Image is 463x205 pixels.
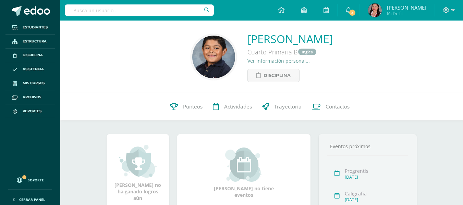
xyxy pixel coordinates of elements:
[23,108,41,114] span: Reportes
[210,148,278,198] div: [PERSON_NAME] no tiene eventos
[5,62,55,76] a: Asistencia
[345,190,406,197] div: Caligrafía
[327,143,408,150] div: Eventos próximos
[5,21,55,35] a: Estudiantes
[264,69,291,82] span: Disciplina
[28,178,44,182] span: Soporte
[307,93,355,120] a: Contactos
[349,9,356,16] span: 3
[5,49,55,63] a: Disciplina
[65,4,214,16] input: Busca un usuario...
[5,76,55,90] a: Mis cursos
[345,197,406,203] div: [DATE]
[192,36,235,78] img: 187148d7ff31fe382553e00049bfce90.png
[387,10,426,16] span: Mi Perfil
[5,35,55,49] a: Estructura
[8,171,52,188] a: Soporte
[113,144,162,201] div: [PERSON_NAME] no ha ganado logros aún
[23,94,41,100] span: Archivos
[274,103,302,111] span: Trayectoria
[23,80,45,86] span: Mis cursos
[247,57,310,64] a: Ver información personal...
[368,3,382,17] img: 316256233fc5d05bd520c6ab6e96bb4a.png
[23,66,44,72] span: Asistencia
[225,148,263,182] img: event_small.png
[387,4,426,11] span: [PERSON_NAME]
[183,103,203,111] span: Punteos
[257,93,307,120] a: Trayectoria
[345,168,406,174] div: Progrentis
[224,103,252,111] span: Actividades
[19,197,45,202] span: Cerrar panel
[5,104,55,118] a: Reportes
[23,39,47,44] span: Estructura
[23,25,48,30] span: Estudiantes
[298,49,316,55] a: Ingles
[23,52,43,58] span: Disciplina
[247,46,333,57] div: Cuarto Primaria B
[5,90,55,104] a: Archivos
[247,31,333,46] a: [PERSON_NAME]
[208,93,257,120] a: Actividades
[119,144,157,178] img: achievement_small.png
[326,103,350,111] span: Contactos
[247,69,300,82] a: Disciplina
[165,93,208,120] a: Punteos
[345,174,406,180] div: [DATE]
